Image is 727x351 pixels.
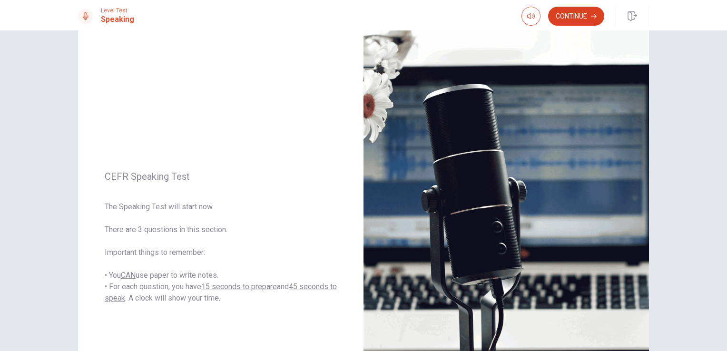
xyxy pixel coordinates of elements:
span: Level Test [101,7,134,14]
span: CEFR Speaking Test [105,171,337,182]
span: The Speaking Test will start now. There are 3 questions in this section. Important things to reme... [105,201,337,304]
button: Continue [548,7,604,26]
u: 15 seconds to prepare [201,282,277,291]
h1: Speaking [101,14,134,25]
u: CAN [121,271,136,280]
